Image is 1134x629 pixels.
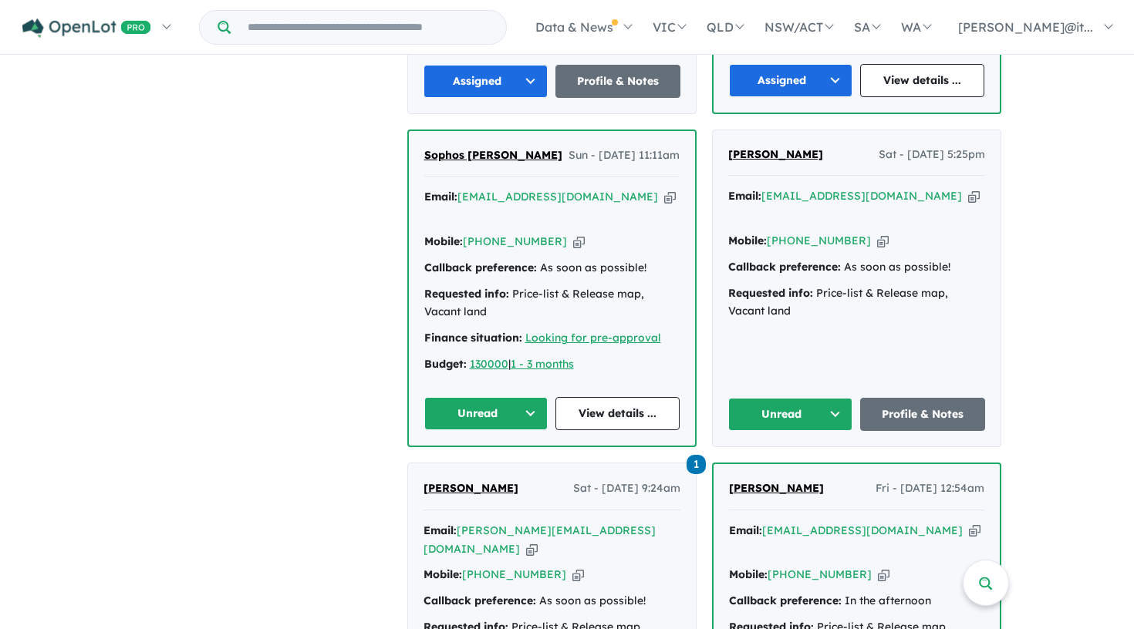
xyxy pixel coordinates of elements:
[728,284,985,321] div: Price-list & Release map, Vacant land
[526,541,538,557] button: Copy
[234,11,503,44] input: Try estate name, suburb, builder or developer
[877,233,889,249] button: Copy
[728,189,761,203] strong: Email:
[424,146,562,165] a: Sophos [PERSON_NAME]
[687,455,706,474] span: 1
[424,190,457,203] strong: Email:
[555,397,680,430] a: View details ...
[664,189,676,205] button: Copy
[729,481,824,495] span: [PERSON_NAME]
[424,148,562,162] span: Sophos [PERSON_NAME]
[457,190,658,203] a: [EMAIL_ADDRESS][DOMAIN_NAME]
[572,567,584,583] button: Copy
[573,479,680,498] span: Sat - [DATE] 9:24am
[728,146,823,164] a: [PERSON_NAME]
[424,65,548,98] button: Assigned
[729,523,762,537] strong: Email:
[878,567,889,583] button: Copy
[424,259,680,277] div: As soon as possible!
[767,234,871,247] a: [PHONE_NUMBER]
[525,331,661,345] a: Looking for pre-approval
[470,357,508,371] a: 130000
[762,523,963,537] a: [EMAIL_ADDRESS][DOMAIN_NAME]
[424,523,656,556] a: [PERSON_NAME][EMAIL_ADDRESS][DOMAIN_NAME]
[424,523,457,537] strong: Email:
[729,567,768,581] strong: Mobile:
[728,286,813,300] strong: Requested info:
[728,258,985,277] div: As soon as possible!
[569,146,680,165] span: Sun - [DATE] 11:11am
[424,287,509,301] strong: Requested info:
[729,594,842,607] strong: Callback preference:
[761,189,962,203] a: [EMAIL_ADDRESS][DOMAIN_NAME]
[462,567,566,581] a: [PHONE_NUMBER]
[969,523,980,539] button: Copy
[729,64,853,97] button: Assigned
[768,567,872,581] a: [PHONE_NUMBER]
[860,398,985,431] a: Profile & Notes
[573,234,585,250] button: Copy
[424,481,518,495] span: [PERSON_NAME]
[424,261,537,274] strong: Callback preference:
[22,18,151,38] img: Openlot PRO Logo White
[424,479,518,498] a: [PERSON_NAME]
[958,19,1093,35] span: [PERSON_NAME]@it...
[860,64,984,97] a: View details ...
[876,479,984,498] span: Fri - [DATE] 12:54am
[729,479,824,498] a: [PERSON_NAME]
[555,65,680,98] a: Profile & Notes
[729,592,984,610] div: In the afternoon
[728,234,767,247] strong: Mobile:
[424,234,463,248] strong: Mobile:
[463,234,567,248] a: [PHONE_NUMBER]
[424,285,680,322] div: Price-list & Release map, Vacant land
[424,567,462,581] strong: Mobile:
[424,592,680,610] div: As soon as possible!
[424,355,680,374] div: |
[728,260,841,274] strong: Callback preference:
[424,594,536,607] strong: Callback preference:
[879,146,985,164] span: Sat - [DATE] 5:25pm
[424,357,467,371] strong: Budget:
[728,147,823,161] span: [PERSON_NAME]
[968,188,980,204] button: Copy
[424,331,522,345] strong: Finance situation:
[687,453,706,474] a: 1
[728,398,853,431] button: Unread
[511,357,574,371] a: 1 - 3 months
[424,397,548,430] button: Unread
